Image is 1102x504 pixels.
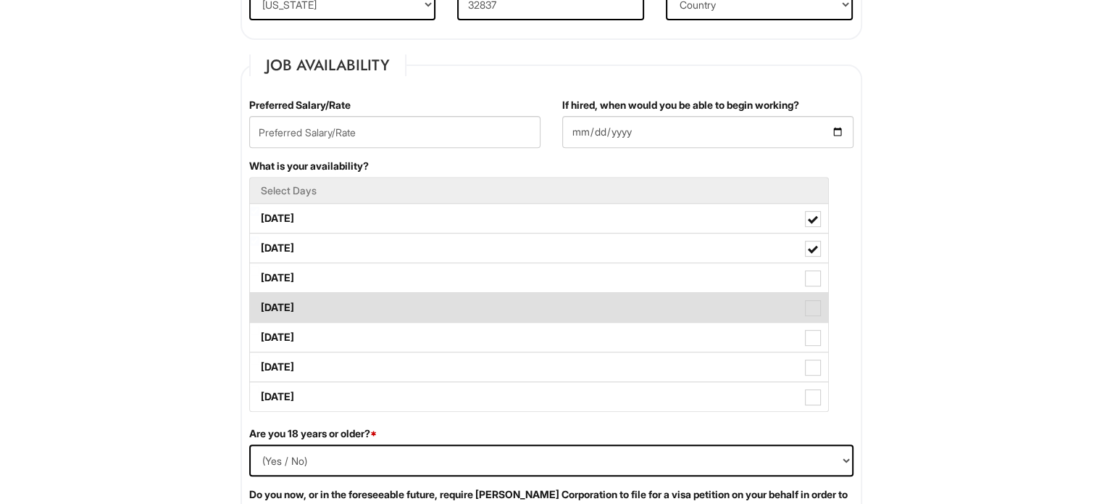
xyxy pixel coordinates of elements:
h5: Select Days [261,185,817,196]
label: [DATE] [250,204,828,233]
label: Preferred Salary/Rate [249,98,351,112]
legend: Job Availability [249,54,406,76]
label: [DATE] [250,382,828,411]
input: Preferred Salary/Rate [249,116,540,148]
label: [DATE] [250,293,828,322]
label: Are you 18 years or older? [249,426,377,441]
label: [DATE] [250,263,828,292]
label: If hired, when would you be able to begin working? [562,98,799,112]
select: (Yes / No) [249,445,853,476]
label: [DATE] [250,234,828,263]
label: [DATE] [250,323,828,352]
label: What is your availability? [249,159,369,173]
label: [DATE] [250,352,828,381]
